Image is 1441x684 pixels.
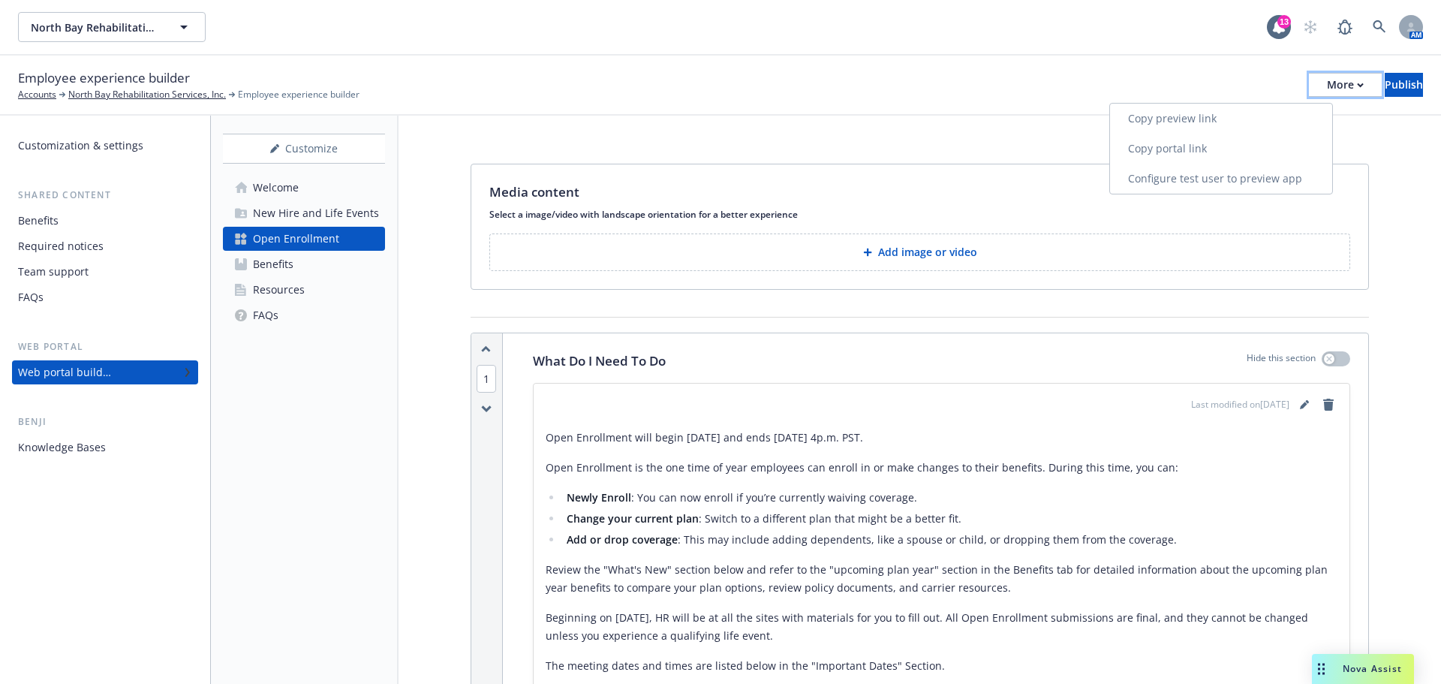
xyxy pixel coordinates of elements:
p: Add image or video [878,245,977,260]
span: Last modified on [DATE] [1191,398,1289,411]
p: Review the "What's New" section below and refer to the "upcoming plan year" section in the Benefi... [546,561,1337,597]
p: Open Enrollment is the one time of year employees can enroll in or make changes to their benefits... [546,459,1337,477]
button: Add image or video [489,234,1350,271]
a: remove [1319,396,1337,414]
div: Publish [1385,74,1423,96]
div: Customization & settings [18,134,143,158]
div: Web portal [12,339,198,354]
div: Benefits [18,209,59,233]
p: Select a image/video with landscape orientation for a better experience [489,208,1350,221]
strong: Add or drop coverage [567,532,678,547]
a: Open Enrollment [223,227,385,251]
a: Start snowing [1295,12,1325,42]
div: Benji [12,414,198,429]
a: Resources [223,278,385,302]
a: Benefits [12,209,198,233]
span: 1 [477,365,496,393]
div: New Hire and Life Events [253,201,379,225]
div: FAQs [253,303,278,327]
strong: Newly Enroll [567,490,631,505]
a: Welcome [223,176,385,200]
a: Search [1364,12,1394,42]
a: North Bay Rehabilitation Services, Inc. [68,88,226,101]
div: FAQs [18,285,44,309]
a: Accounts [18,88,56,101]
a: editPencil [1295,396,1313,414]
p: Beginning on [DATE], HR will be at all the sites with materials for you to fill out. All Open Enr... [546,609,1337,645]
p: The meeting dates and times are listed below in the "Important Dates" Section. [546,657,1337,675]
a: Knowledge Bases [12,435,198,460]
a: FAQs [223,303,385,327]
div: Drag to move [1312,654,1331,684]
button: Publish [1385,73,1423,97]
p: Open Enrollment will begin [DATE] and ends [DATE] 4p.m. PST. [546,429,1337,447]
a: Copy preview link [1110,104,1332,134]
a: Team support [12,260,198,284]
span: North Bay Rehabilitation Services, Inc. [31,20,161,35]
a: Report a Bug [1330,12,1360,42]
p: What Do I Need To Do [533,351,666,371]
li: : This may include adding dependents, like a spouse or child, or dropping them from the coverage. [562,531,1337,549]
a: New Hire and Life Events [223,201,385,225]
a: Web portal builder [12,360,198,384]
a: Configure test user to preview app [1110,164,1332,194]
button: More [1309,73,1382,97]
li: : Switch to a different plan that might be a better fit. [562,510,1337,528]
span: Nova Assist [1343,662,1402,675]
button: 1 [477,371,496,387]
button: North Bay Rehabilitation Services, Inc. [18,12,206,42]
li: : You can now enroll if you’re currently waiving coverage. [562,489,1337,507]
p: Media content [489,182,579,202]
div: Resources [253,278,305,302]
div: Welcome [253,176,299,200]
div: Team support [18,260,89,284]
div: Required notices [18,234,104,258]
div: More [1327,74,1364,96]
div: Open Enrollment [253,227,339,251]
div: Customize [223,134,385,163]
a: Customization & settings [12,134,198,158]
span: Employee experience builder [18,68,190,88]
button: Customize [223,134,385,164]
div: Web portal builder [18,360,111,384]
div: Shared content [12,188,198,203]
div: Knowledge Bases [18,435,106,460]
strong: Change your current plan [567,511,699,526]
a: FAQs [12,285,198,309]
a: Benefits [223,252,385,276]
button: Nova Assist [1312,654,1414,684]
a: Required notices [12,234,198,258]
div: 13 [1277,15,1291,29]
a: Copy portal link [1110,134,1332,164]
div: Benefits [253,252,293,276]
p: Hide this section [1247,351,1316,371]
span: Employee experience builder [238,88,359,101]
